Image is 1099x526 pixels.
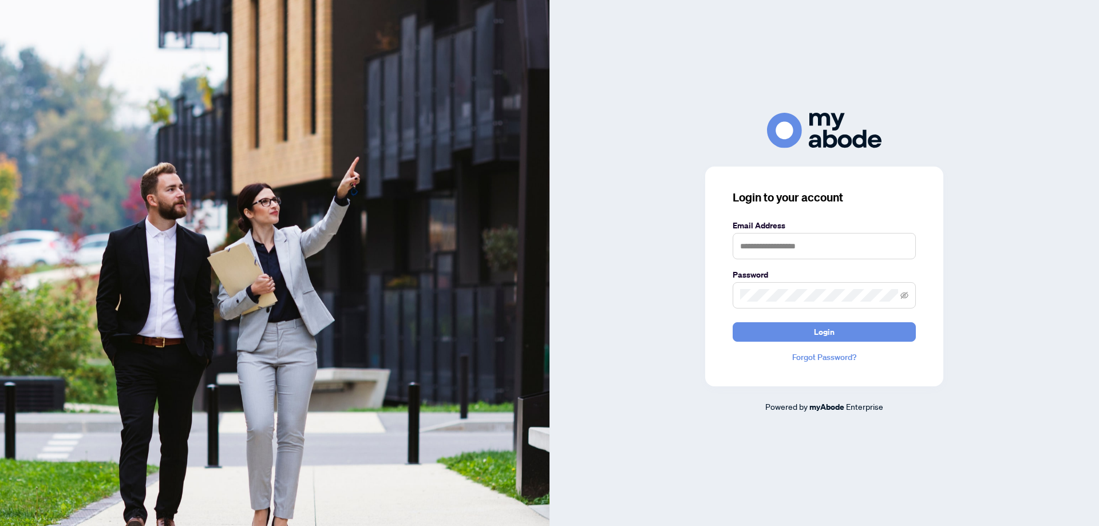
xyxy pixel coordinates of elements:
[814,323,835,341] span: Login
[733,351,916,363] a: Forgot Password?
[733,189,916,205] h3: Login to your account
[809,401,844,413] a: myAbode
[733,322,916,342] button: Login
[900,291,908,299] span: eye-invisible
[733,219,916,232] label: Email Address
[733,268,916,281] label: Password
[846,401,883,412] span: Enterprise
[767,113,881,148] img: ma-logo
[765,401,808,412] span: Powered by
